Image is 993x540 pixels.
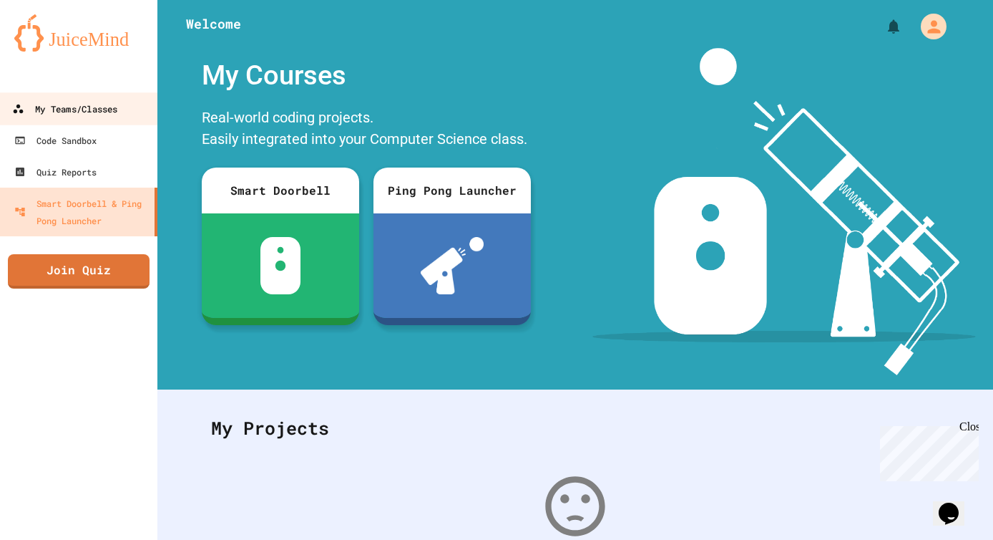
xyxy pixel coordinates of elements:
[14,163,97,180] div: Quiz Reports
[14,14,143,52] img: logo-orange.svg
[195,48,538,103] div: My Courses
[859,14,906,39] div: My Notifications
[373,168,531,213] div: Ping Pong Launcher
[14,132,97,149] div: Code Sandbox
[202,168,359,213] div: Smart Doorbell
[197,400,954,456] div: My Projects
[421,237,484,294] img: ppl-with-ball.png
[592,48,976,375] img: banner-image-my-projects.png
[6,6,99,91] div: Chat with us now!Close
[906,10,950,43] div: My Account
[195,103,538,157] div: Real-world coding projects. Easily integrated into your Computer Science class.
[12,100,117,118] div: My Teams/Classes
[260,237,301,294] img: sdb-white.svg
[933,483,979,526] iframe: chat widget
[8,254,150,289] a: Join Quiz
[14,195,149,229] div: Smart Doorbell & Ping Pong Launcher
[874,420,979,481] iframe: chat widget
